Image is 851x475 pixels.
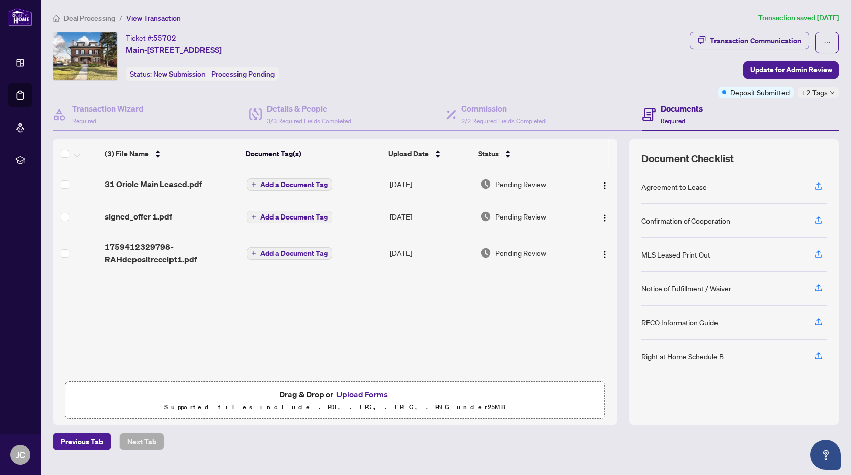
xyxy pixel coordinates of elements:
button: Add a Document Tag [247,247,332,260]
h4: Documents [661,102,703,115]
button: Logo [597,176,613,192]
div: Transaction Communication [710,32,801,49]
span: Add a Document Tag [260,213,328,221]
span: plus [251,182,256,187]
button: Update for Admin Review [743,61,839,79]
span: Main-[STREET_ADDRESS] [126,44,222,56]
span: ellipsis [824,39,831,46]
span: (3) File Name [105,148,149,159]
button: Logo [597,208,613,225]
td: [DATE] [386,168,476,200]
img: logo [8,8,32,26]
button: Next Tab [119,433,164,450]
td: [DATE] [386,233,476,273]
span: New Submission - Processing Pending [153,69,275,79]
div: Right at Home Schedule B [641,351,724,362]
span: plus [251,251,256,256]
article: Transaction saved [DATE] [758,12,839,24]
span: 31 Oriole Main Leased.pdf [105,178,202,190]
span: 2/2 Required Fields Completed [461,117,546,125]
span: Pending Review [495,178,546,190]
span: Previous Tab [61,433,103,450]
span: Update for Admin Review [750,62,832,78]
span: Deal Processing [64,14,115,23]
span: Drag & Drop or [279,388,391,401]
button: Add a Document Tag [247,247,332,260]
span: Document Checklist [641,152,734,166]
button: Add a Document Tag [247,211,332,223]
img: IMG-C12375915_1.jpg [53,32,117,80]
img: Document Status [480,178,491,190]
span: home [53,15,60,22]
span: Upload Date [388,148,429,159]
th: (3) File Name [100,139,242,168]
span: Required [661,117,685,125]
div: RECO Information Guide [641,317,718,328]
span: Required [72,117,96,125]
button: Open asap [810,440,841,470]
h4: Transaction Wizard [72,102,144,115]
p: Supported files include .PDF, .JPG, .JPEG, .PNG under 25 MB [72,401,598,413]
span: 55702 [153,33,176,43]
button: Add a Document Tag [247,178,332,191]
div: Agreement to Lease [641,181,707,192]
th: Document Tag(s) [242,139,384,168]
span: JC [16,448,25,462]
div: Ticket #: [126,32,176,44]
div: Confirmation of Cooperation [641,215,730,226]
span: Pending Review [495,247,546,259]
span: plus [251,214,256,220]
span: +2 Tags [802,87,828,98]
span: Status [478,148,499,159]
span: 1759412329798-RAHdepositreceipt1.pdf [105,241,239,265]
img: Document Status [480,247,491,259]
img: Logo [601,214,609,222]
img: Logo [601,250,609,259]
span: Add a Document Tag [260,181,328,188]
th: Status [474,139,583,168]
span: Add a Document Tag [260,250,328,257]
button: Add a Document Tag [247,178,332,191]
span: down [830,90,835,95]
h4: Details & People [267,102,351,115]
span: signed_offer 1.pdf [105,210,172,223]
img: Document Status [480,211,491,222]
img: Logo [601,181,609,190]
div: MLS Leased Print Out [641,249,710,260]
span: Pending Review [495,211,546,222]
span: View Transaction [126,14,181,23]
h4: Commission [461,102,546,115]
span: 3/3 Required Fields Completed [267,117,351,125]
div: Notice of Fulfillment / Waiver [641,283,731,294]
button: Upload Forms [333,388,391,401]
li: / [119,12,122,24]
button: Add a Document Tag [247,210,332,224]
button: Previous Tab [53,433,111,450]
td: [DATE] [386,200,476,233]
button: Logo [597,245,613,261]
th: Upload Date [384,139,474,168]
span: Deposit Submitted [730,87,790,98]
button: Transaction Communication [690,32,809,49]
div: Status: [126,67,279,81]
span: Drag & Drop orUpload FormsSupported files include .PDF, .JPG, .JPEG, .PNG under25MB [65,382,604,419]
